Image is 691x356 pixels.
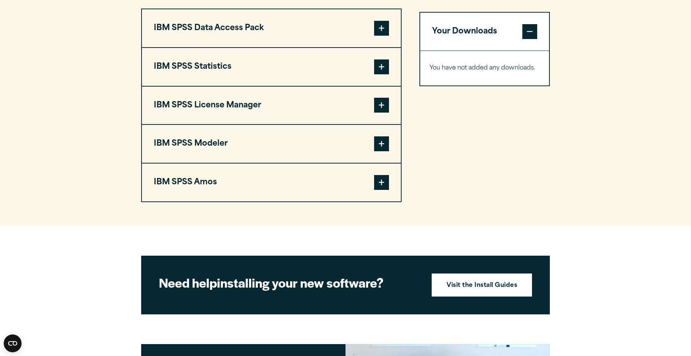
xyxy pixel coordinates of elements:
[4,334,22,352] button: Open CMP widget
[420,13,549,51] button: Your Downloads
[142,164,401,201] button: IBM SPSS Amos
[432,274,532,297] a: Visit the Install Guides
[142,125,401,163] button: IBM SPSS Modeler
[142,9,401,47] button: IBM SPSS Data Access Pack
[142,48,401,86] button: IBM SPSS Statistics
[429,63,540,74] p: You have not added any downloads.
[420,51,549,85] div: Your Downloads
[159,274,419,291] h2: installing your new software?
[447,281,517,291] strong: Visit the Install Guides
[159,274,217,291] strong: Need help
[142,87,401,124] button: IBM SPSS License Manager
